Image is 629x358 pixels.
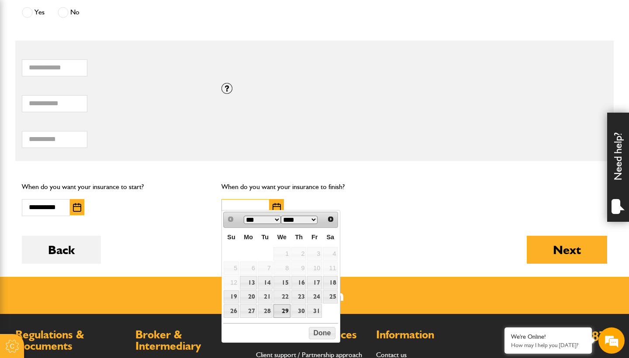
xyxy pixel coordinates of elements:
[273,304,290,318] a: 29
[326,234,334,241] span: Saturday
[22,181,208,193] p: When do you want your insurance to start?
[73,203,81,212] img: Choose date
[45,49,147,60] div: Chat with us now
[291,276,306,289] a: 16
[277,234,287,241] span: Wednesday
[227,234,235,241] span: Sunday
[327,216,334,223] span: Next
[143,4,164,25] div: Minimize live chat window
[58,7,79,18] label: No
[309,327,335,339] button: Done
[291,290,306,304] a: 23
[291,304,306,318] a: 30
[527,236,607,264] button: Next
[224,304,239,318] a: 26
[273,290,290,304] a: 22
[11,107,159,126] input: Enter your email address
[240,290,257,304] a: 20
[262,234,269,241] span: Tuesday
[323,290,338,304] a: 25
[15,48,37,61] img: d_20077148190_company_1631870298795_20077148190
[311,234,318,241] span: Friday
[607,113,629,222] div: Need help?
[240,276,257,289] a: 13
[376,329,487,341] h2: Information
[224,290,239,304] a: 19
[22,7,45,18] label: Yes
[135,329,247,351] h2: Broker & Intermediary
[11,158,159,262] textarea: Type your message and hit 'Enter'
[221,181,408,193] p: When do you want your insurance to finish?
[273,276,290,289] a: 15
[325,213,337,226] a: Next
[307,276,322,289] a: 17
[11,132,159,151] input: Enter your phone number
[15,329,127,351] h2: Regulations & Documents
[307,304,322,318] a: 31
[22,236,101,264] button: Back
[323,276,338,289] a: 18
[258,276,273,289] a: 14
[295,234,303,241] span: Thursday
[119,269,159,281] em: Start Chat
[307,290,322,304] a: 24
[244,234,253,241] span: Monday
[511,342,585,348] p: How may I help you today?
[273,203,281,212] img: Choose date
[511,333,585,341] div: We're Online!
[258,290,273,304] a: 21
[240,304,257,318] a: 27
[11,81,159,100] input: Enter your last name
[258,304,273,318] a: 28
